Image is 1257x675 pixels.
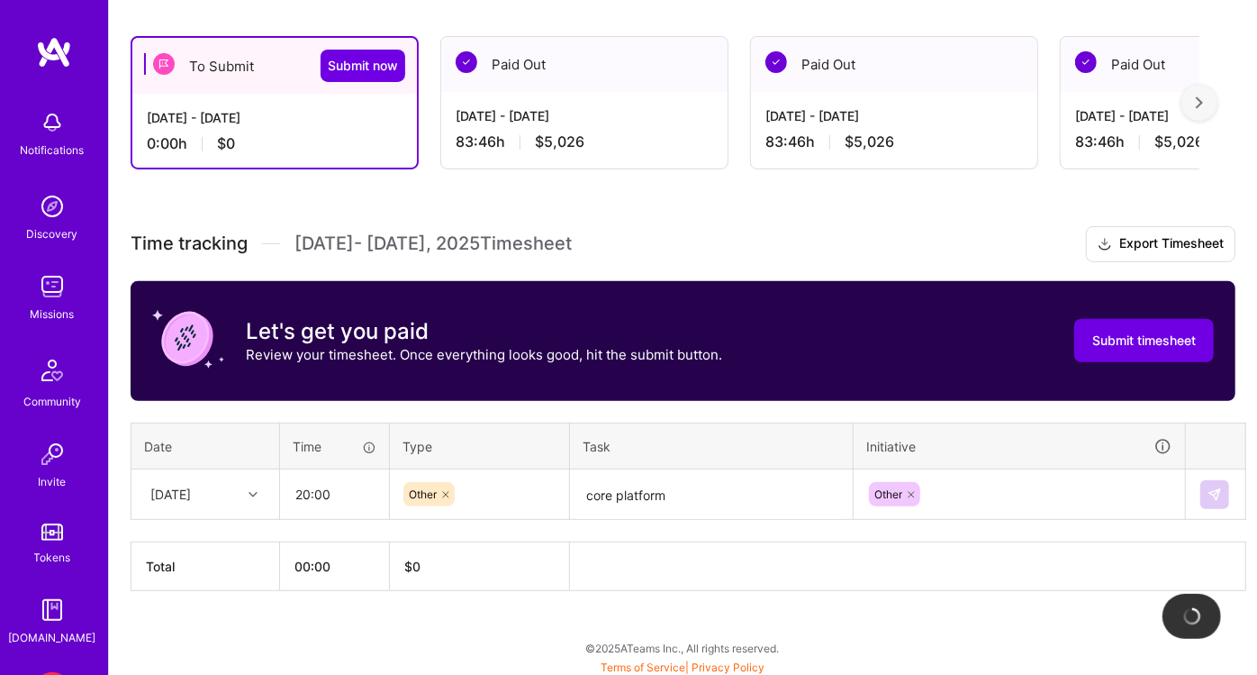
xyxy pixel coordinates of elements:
span: Other [874,488,902,501]
input: HH:MM [281,470,388,518]
img: discovery [34,188,70,224]
th: Task [570,423,854,470]
th: 00:00 [280,543,390,591]
th: Date [131,423,280,470]
div: 0:00 h [147,134,402,153]
p: Review your timesheet. Once everything looks good, hit the submit button. [246,345,722,364]
span: [DATE] - [DATE] , 2025 Timesheet [294,233,572,255]
img: Invite [34,436,70,472]
img: Submit [1207,488,1222,502]
div: Missions [31,305,75,324]
div: Community [23,392,81,411]
div: 83:46 h [456,132,713,151]
span: Time tracking [131,233,248,255]
div: © 2025 ATeams Inc., All rights reserved. [108,625,1257,670]
span: $0 [217,134,235,153]
div: 83:46 h [765,132,1023,151]
i: icon Chevron [249,490,258,499]
span: | [601,661,764,674]
div: Paid Out [441,37,728,92]
span: $5,026 [1154,132,1204,151]
div: [DATE] - [DATE] [765,106,1023,125]
div: [DATE] - [DATE] [147,108,402,127]
img: guide book [34,592,70,628]
span: Other [409,488,437,501]
button: Export Timesheet [1086,226,1235,262]
span: Submit timesheet [1092,332,1196,350]
div: Invite [39,472,67,491]
a: Terms of Service [601,661,685,674]
div: Notifications [21,141,85,160]
div: [DATE] - [DATE] [456,106,713,125]
span: $5,026 [535,132,584,151]
div: Time [293,437,376,456]
div: Initiative [866,436,1172,457]
img: To Submit [153,53,175,75]
div: [DOMAIN_NAME] [9,628,96,647]
div: Paid Out [751,37,1037,92]
span: Submit now [328,57,398,75]
img: Paid Out [1075,51,1097,73]
i: icon Download [1098,235,1112,254]
img: logo [36,36,72,68]
img: Paid Out [765,51,787,73]
span: $5,026 [845,132,894,151]
img: tokens [41,524,63,541]
th: Type [390,423,570,470]
img: loading [1182,607,1202,626]
button: Submit timesheet [1074,319,1214,362]
textarea: core platform [572,471,851,519]
button: Submit now [321,50,405,82]
img: right [1196,96,1203,109]
img: coin [152,303,224,375]
div: Discovery [27,224,78,243]
div: null [1200,480,1231,509]
img: teamwork [34,269,70,305]
div: Tokens [34,548,71,567]
th: Total [131,543,280,591]
div: To Submit [132,38,417,94]
span: $ 0 [404,559,421,574]
h3: Let's get you paid [246,318,722,345]
img: bell [34,105,70,141]
div: [DATE] [150,485,191,504]
a: Privacy Policy [692,661,764,674]
img: Paid Out [456,51,477,73]
img: Community [31,349,74,392]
